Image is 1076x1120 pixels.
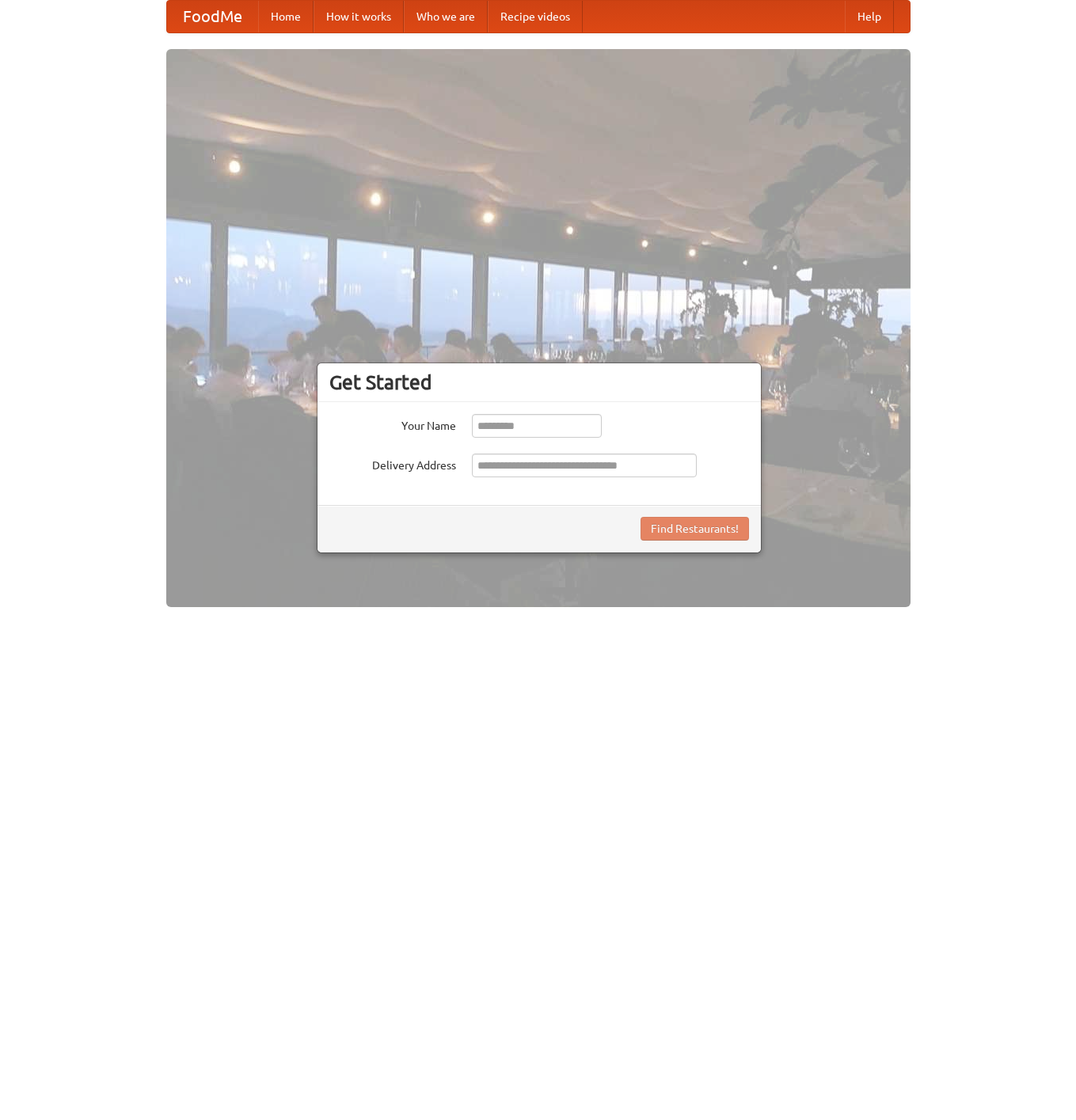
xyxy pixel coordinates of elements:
[329,414,456,434] label: Your Name
[404,1,488,32] a: Who we are
[167,1,258,32] a: FoodMe
[329,370,749,394] h3: Get Started
[641,517,749,541] button: Find Restaurants!
[258,1,314,32] a: Home
[488,1,583,32] a: Recipe videos
[314,1,404,32] a: How it works
[329,454,456,473] label: Delivery Address
[845,1,894,32] a: Help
